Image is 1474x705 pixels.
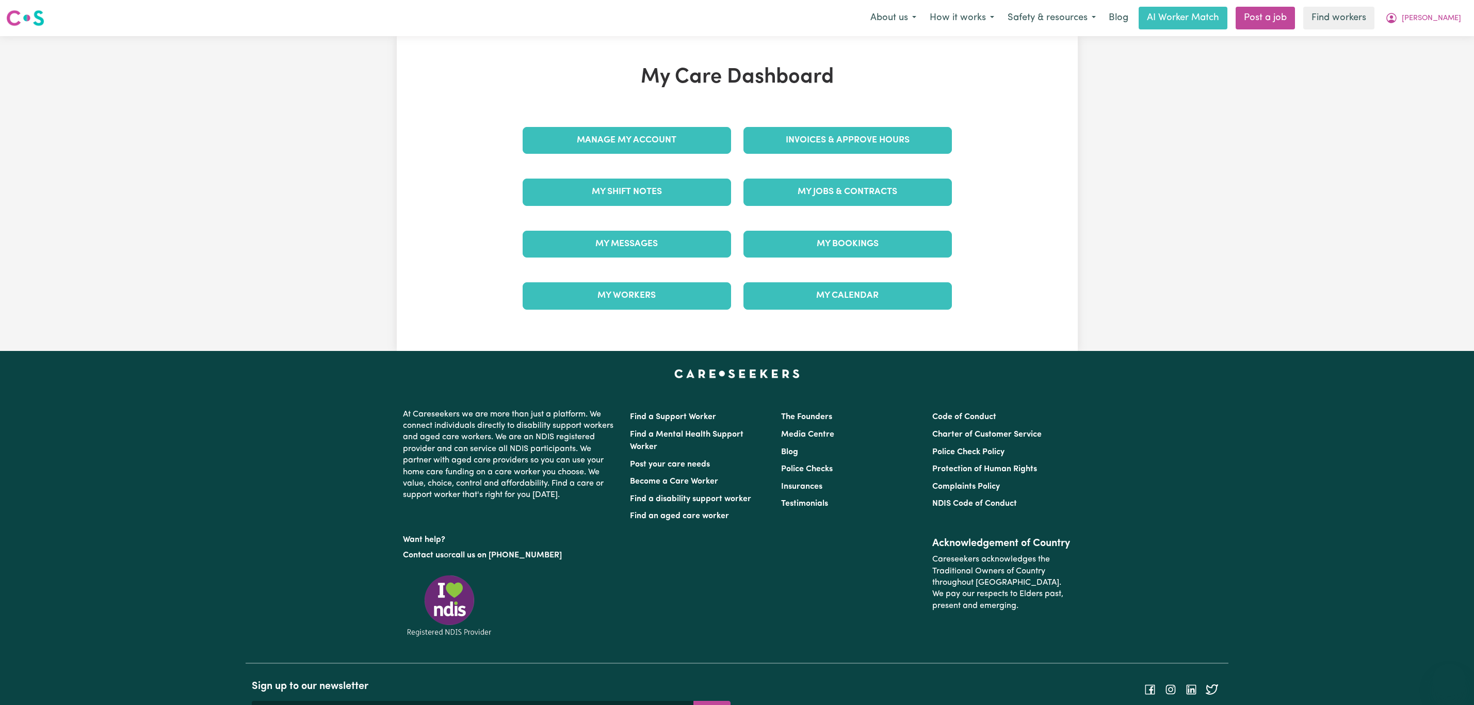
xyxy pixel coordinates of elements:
[6,9,44,27] img: Careseekers logo
[1236,7,1295,29] a: Post a job
[1185,685,1197,693] a: Follow Careseekers on LinkedIn
[781,465,833,473] a: Police Checks
[781,448,798,456] a: Blog
[781,483,822,491] a: Insurances
[1144,685,1156,693] a: Follow Careseekers on Facebook
[630,495,751,503] a: Find a disability support worker
[516,65,958,90] h1: My Care Dashboard
[932,430,1042,439] a: Charter of Customer Service
[781,430,834,439] a: Media Centre
[403,551,444,559] a: Contact us
[403,546,618,565] p: or
[932,413,996,421] a: Code of Conduct
[1206,685,1218,693] a: Follow Careseekers on Twitter
[630,430,743,451] a: Find a Mental Health Support Worker
[674,370,800,378] a: Careseekers home page
[6,6,44,30] a: Careseekers logo
[1303,7,1374,29] a: Find workers
[630,460,710,469] a: Post your care needs
[1164,685,1177,693] a: Follow Careseekers on Instagram
[743,127,952,154] a: Invoices & Approve Hours
[1001,7,1103,29] button: Safety & resources
[403,573,496,638] img: Registered NDIS provider
[1433,664,1466,697] iframe: Button to launch messaging window, conversation in progress
[743,231,952,258] a: My Bookings
[932,465,1037,473] a: Protection of Human Rights
[630,413,716,421] a: Find a Support Worker
[932,550,1071,616] p: Careseekers acknowledges the Traditional Owners of Country throughout [GEOGRAPHIC_DATA]. We pay o...
[923,7,1001,29] button: How it works
[932,537,1071,550] h2: Acknowledgement of Country
[1103,7,1135,29] a: Blog
[743,179,952,205] a: My Jobs & Contracts
[932,483,1000,491] a: Complaints Policy
[451,551,562,559] a: call us on [PHONE_NUMBER]
[932,500,1017,508] a: NDIS Code of Conduct
[1379,7,1468,29] button: My Account
[1402,13,1461,24] span: [PERSON_NAME]
[864,7,923,29] button: About us
[630,512,729,520] a: Find an aged care worker
[523,282,731,309] a: My Workers
[403,530,618,546] p: Want help?
[523,179,731,205] a: My Shift Notes
[403,405,618,505] p: At Careseekers we are more than just a platform. We connect individuals directly to disability su...
[252,680,731,693] h2: Sign up to our newsletter
[523,231,731,258] a: My Messages
[781,500,828,508] a: Testimonials
[743,282,952,309] a: My Calendar
[523,127,731,154] a: Manage My Account
[1139,7,1227,29] a: AI Worker Match
[781,413,832,421] a: The Founders
[932,448,1005,456] a: Police Check Policy
[630,477,718,486] a: Become a Care Worker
